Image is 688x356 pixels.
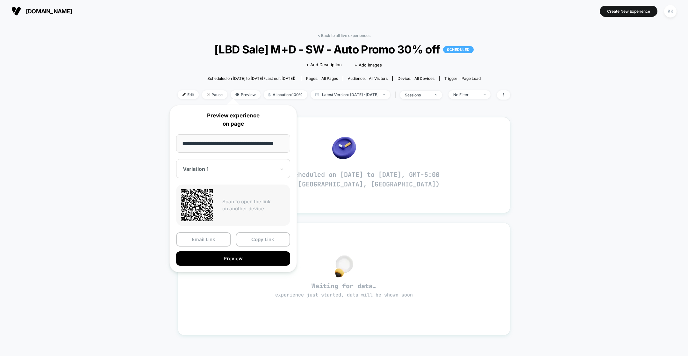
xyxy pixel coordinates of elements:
button: [DOMAIN_NAME] [10,6,74,16]
span: Waiting for data… [189,282,499,298]
img: Visually logo [11,6,21,16]
img: no_data [335,255,353,277]
span: + Add Images [355,62,382,67]
img: end [484,94,486,95]
button: KK [662,5,678,18]
button: Copy Link [236,232,290,247]
img: end [207,93,210,96]
div: Trigger: [444,76,481,81]
span: Preview [231,90,261,99]
div: No Filter [453,92,479,97]
img: rebalance [269,93,271,96]
p: Preview experience on page [176,112,290,128]
a: < Back to all live experiences [318,33,370,38]
img: calendar [315,93,319,96]
span: [DOMAIN_NAME] [26,8,72,15]
span: | [393,90,400,100]
img: edit [183,93,186,96]
span: All Visitors [369,76,388,81]
span: Scheduled on [DATE] to [DATE] (Last edit [DATE]) [207,76,295,81]
span: [LBD Sale] M+D - SW - Auto Promo 30% off [194,43,494,56]
p: Scan to open the link on another device [222,198,285,213]
img: end [383,94,385,95]
div: KK [664,5,677,17]
span: all devices [414,76,434,81]
span: all pages [321,76,338,81]
span: Pause [202,90,227,99]
button: Create New Experience [600,6,657,17]
img: end [435,94,437,95]
div: Pages: [306,76,338,81]
span: Page Load [462,76,481,81]
button: Email Link [176,232,231,247]
button: Preview [176,251,290,266]
span: experience just started, data will be shown soon [275,292,413,298]
p: Experience scheduled on [DATE] to [DATE], GMT-5:00 ([US_STATE], [GEOGRAPHIC_DATA], [GEOGRAPHIC_DA... [248,170,440,189]
div: Audience: [348,76,388,81]
span: Edit [178,90,199,99]
span: Allocation: 100% [264,90,307,99]
div: sessions [405,93,430,97]
img: no_data [332,137,356,159]
p: SCHEDULED [443,46,474,53]
span: + Add Description [306,62,342,68]
span: Latest Version: [DATE] - [DATE] [311,90,390,99]
span: Device: [392,76,439,81]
